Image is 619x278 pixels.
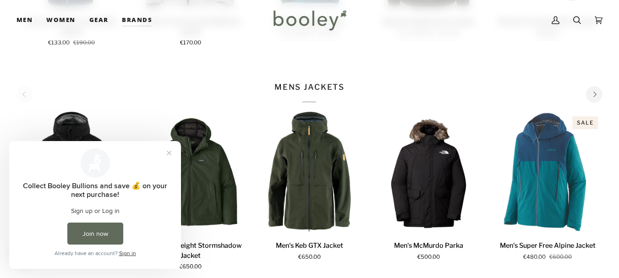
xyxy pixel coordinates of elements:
span: €133.00 [48,39,70,47]
span: €650.00 [298,253,321,262]
p: Men's Super Free Alpine Jacket [500,241,596,251]
product-grid-item: Men's Keb GTX Jacket [255,112,365,262]
a: Men's Super Free Alpine Jacket [493,237,603,262]
p: Men's Lightweight Stormshadow Jacket [136,241,246,261]
a: Men's Lightweight Stormshadow Jacket [136,237,246,271]
a: Men's Bergtagen GTX Touring Jacket [16,112,126,234]
a: Men's McMurdo Parka [373,237,483,262]
span: €170.00 [180,39,201,47]
product-grid-item: Men's Bergtagen GTX Touring Jacket [16,112,126,272]
product-grid-item-variant: Medium / Black [16,112,126,234]
span: €600.00 [549,253,572,262]
product-grid-item-variant: Small / Belay Blue [493,112,603,234]
img: Patagonia Men's Lightweight Stormshadow Jacket Old Growth Green - Booley Galway [136,112,246,234]
p: Men's McMurdo Parka [394,241,463,251]
span: €500.00 [417,253,440,262]
a: Men's Super Free Alpine Jacket [493,112,603,234]
img: Fjallraven Men's Bergtagen GTX Touring Jacket Black - Booley Galway [16,112,126,234]
div: Sale [572,116,598,130]
product-grid-item-variant: Small / Old Growth Green [136,112,246,234]
product-grid-item-variant: Medium / Deep Forest [255,112,365,234]
product-grid-item: Men's McMurdo Parka [373,112,483,262]
img: Booley [269,7,350,33]
img: The North Face Men's McMurdo Parka TNF Black / TNF Black - Booley Galway [373,112,483,234]
img: Fjallraven Men's Keb GTX Jacket Deep Forest - Booley Galway [255,112,365,234]
a: Men's McMurdo Parka [373,112,483,234]
span: €190.00 [73,39,95,47]
span: €480.00 [523,253,546,262]
span: €650.00 [179,263,202,271]
product-grid-item: Men's Super Free Alpine Jacket [493,112,603,262]
a: Men's Keb GTX Jacket [255,237,365,262]
product-grid-item-variant: Small / TNF Black / TNF Black [373,112,483,234]
product-grid-item: Men's Lightweight Stormshadow Jacket [136,112,246,272]
p: Men's Keb GTX Jacket [276,241,343,251]
span: Women [46,16,75,25]
a: Men's Lightweight Stormshadow Jacket [136,112,246,234]
a: Men's Keb GTX Jacket [255,112,365,234]
span: Gear [89,16,109,25]
p: MENS JACKETS [274,82,345,103]
iframe: Loyalty program pop-up with offers and actions [9,141,181,269]
img: Patagonia Men's Super Free Alpine Jacket - Booley Galway [493,112,603,234]
span: Men [16,16,33,25]
span: Brands [122,16,152,25]
button: Next [586,86,603,103]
